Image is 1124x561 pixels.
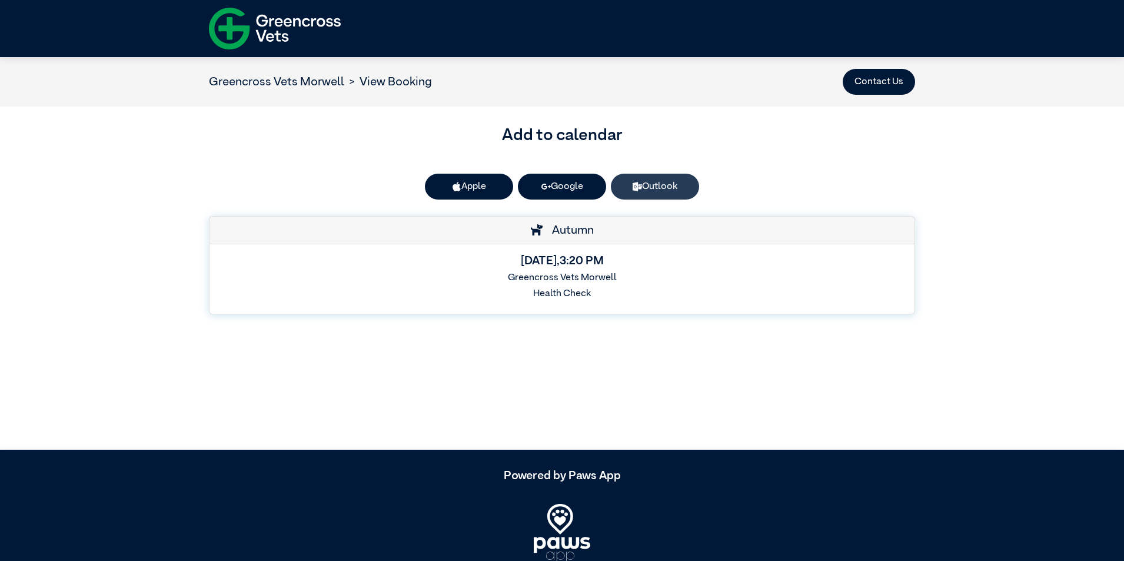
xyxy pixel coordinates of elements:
[219,288,905,300] h6: Health Check
[219,273,905,284] h6: Greencross Vets Morwell
[425,174,513,200] button: Apple
[344,73,432,91] li: View Booking
[843,69,915,95] button: Contact Us
[611,174,699,200] a: Outlook
[219,254,905,268] h5: [DATE] , 3:20 PM
[209,76,344,88] a: Greencross Vets Morwell
[209,123,915,148] h3: Add to calendar
[209,3,341,54] img: f-logo
[518,174,606,200] a: Google
[546,224,594,236] span: Autumn
[209,73,432,91] nav: breadcrumb
[209,469,915,483] h5: Powered by Paws App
